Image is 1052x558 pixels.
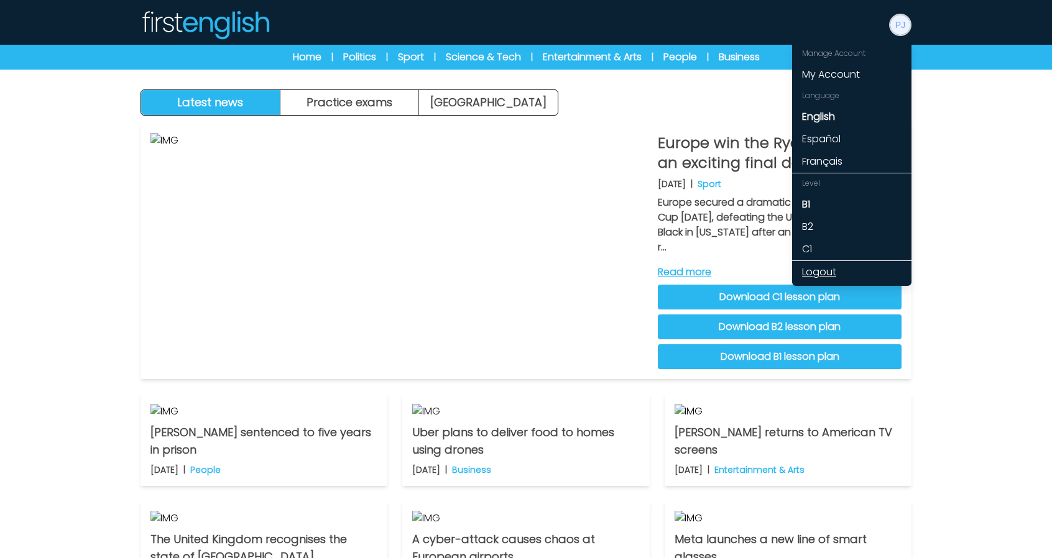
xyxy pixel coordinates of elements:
[658,178,686,190] p: [DATE]
[452,464,491,476] p: Business
[890,15,910,35] img: Paul Jonsonyk
[658,314,902,339] a: Download B2 lesson plan
[412,404,639,419] img: IMG
[531,51,533,63] span: |
[412,424,639,459] p: Uber plans to deliver food to homes using drones
[792,193,911,216] a: B1
[792,150,911,173] a: Français
[675,404,902,419] img: IMG
[792,173,911,193] div: Level
[446,50,521,65] a: Science & Tech
[434,51,436,63] span: |
[675,424,902,459] p: [PERSON_NAME] returns to American TV screens
[658,344,902,369] a: Download B1 lesson plan
[658,285,902,309] a: Download C1 lesson plan
[343,50,376,65] a: Politics
[402,394,649,486] a: IMG Uber plans to deliver food to homes using drones [DATE] | Business
[698,178,721,190] p: Sport
[150,133,648,369] img: IMG
[141,394,387,486] a: IMG [PERSON_NAME] sentenced to five years in prison [DATE] | People
[412,511,639,526] img: IMG
[675,511,902,526] img: IMG
[183,464,185,476] b: |
[691,178,693,190] b: |
[658,195,902,255] p: Europe secured a dramatic victory in the Ryder Cup [DATE], defeating the USA 15–13 at Bethpage Bl...
[543,50,642,65] a: Entertainment & Arts
[141,10,270,40] img: Logo
[792,86,911,106] div: Language
[792,238,911,260] a: C1
[190,464,221,476] p: People
[445,464,447,476] b: |
[792,261,911,283] a: Logout
[708,464,709,476] b: |
[665,394,911,486] a: IMG [PERSON_NAME] returns to American TV screens [DATE] | Entertainment & Arts
[663,50,697,65] a: People
[675,464,703,476] p: [DATE]
[280,90,420,115] button: Practice exams
[419,90,558,115] a: [GEOGRAPHIC_DATA]
[658,265,902,280] a: Read more
[331,51,333,63] span: |
[398,50,424,65] a: Sport
[792,106,911,128] a: English
[141,90,280,115] button: Latest news
[412,464,440,476] p: [DATE]
[792,128,911,150] a: Español
[150,464,178,476] p: [DATE]
[150,511,377,526] img: IMG
[792,43,911,63] div: Manage Account
[707,51,709,63] span: |
[150,424,377,459] p: [PERSON_NAME] sentenced to five years in prison
[714,464,805,476] p: Entertainment & Arts
[386,51,388,63] span: |
[719,50,760,65] a: Business
[150,404,377,419] img: IMG
[792,216,911,238] a: B2
[652,51,653,63] span: |
[293,50,321,65] a: Home
[658,133,902,173] p: Europe win the Ryder Cup after an exciting final day
[792,63,911,86] a: My Account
